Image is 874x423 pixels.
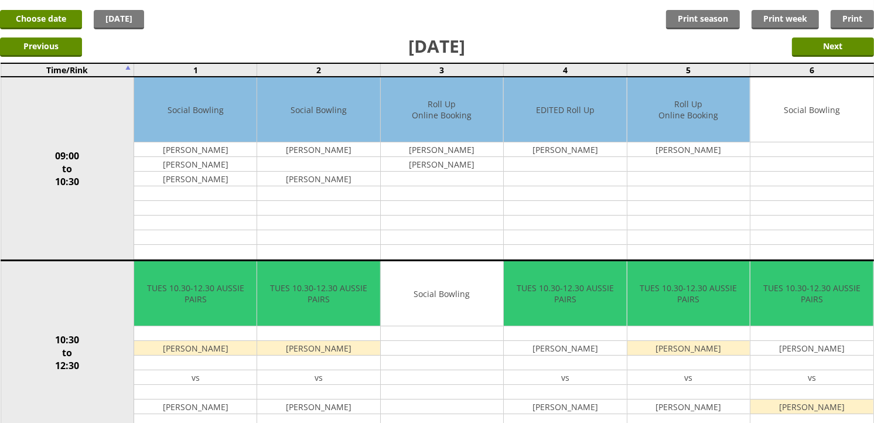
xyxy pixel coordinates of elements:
td: [PERSON_NAME] [627,142,750,157]
td: [PERSON_NAME] [627,400,750,414]
td: vs [257,370,380,385]
td: Social Bowling [257,77,380,142]
td: [PERSON_NAME] [257,142,380,157]
td: 6 [750,63,873,77]
td: [PERSON_NAME] [381,142,503,157]
td: vs [750,370,873,385]
td: Roll Up Online Booking [627,77,750,142]
td: [PERSON_NAME] [134,400,257,414]
td: [PERSON_NAME] [257,172,380,186]
td: EDITED Roll Up [504,77,626,142]
td: 5 [627,63,750,77]
td: Time/Rink [1,63,134,77]
td: [PERSON_NAME] [381,157,503,172]
td: 09:00 to 10:30 [1,77,134,261]
input: Next [792,37,874,57]
td: vs [627,370,750,385]
td: vs [134,370,257,385]
td: [PERSON_NAME] [134,341,257,356]
td: 1 [134,63,257,77]
td: TUES 10.30-12.30 AUSSIE PAIRS [257,261,380,326]
td: [PERSON_NAME] [134,142,257,157]
td: 2 [257,63,380,77]
td: TUES 10.30-12.30 AUSSIE PAIRS [134,261,257,326]
td: [PERSON_NAME] [504,142,626,157]
td: vs [504,370,626,385]
td: [PERSON_NAME] [750,341,873,356]
td: [PERSON_NAME] [627,341,750,356]
td: TUES 10.30-12.30 AUSSIE PAIRS [627,261,750,326]
a: Print [831,10,874,29]
td: Roll Up Online Booking [381,77,503,142]
td: TUES 10.30-12.30 AUSSIE PAIRS [750,261,873,326]
td: [PERSON_NAME] [134,172,257,186]
td: [PERSON_NAME] [504,341,626,356]
td: Social Bowling [134,77,257,142]
td: [PERSON_NAME] [257,341,380,356]
td: [PERSON_NAME] [504,400,626,414]
td: [PERSON_NAME] [750,400,873,414]
td: [PERSON_NAME] [134,157,257,172]
td: 3 [380,63,503,77]
a: [DATE] [94,10,144,29]
a: Print season [666,10,740,29]
td: Social Bowling [750,77,873,142]
td: Social Bowling [381,261,503,326]
td: 4 [504,63,627,77]
td: [PERSON_NAME] [257,400,380,414]
a: Print week [752,10,819,29]
td: TUES 10.30-12.30 AUSSIE PAIRS [504,261,626,326]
